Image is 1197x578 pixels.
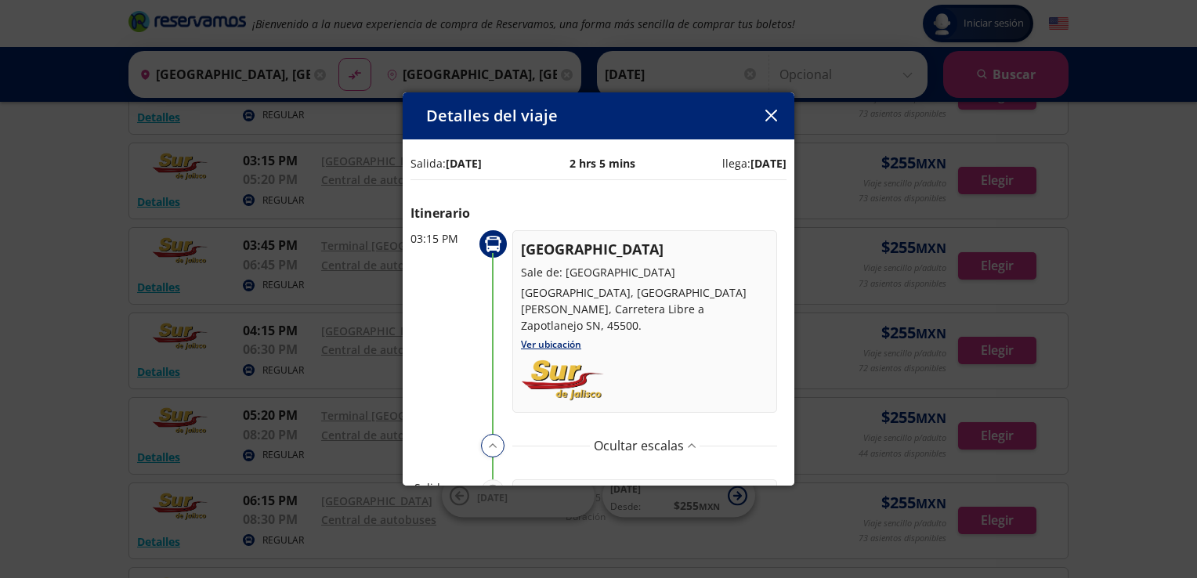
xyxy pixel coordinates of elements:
img: uploads_2F1613975121036-sj2am4335tr-a63a548d1d5aa488999e4201dd4546c3_2Fsur-de-jalisco.png [521,357,605,404]
b: [DATE] [446,156,482,171]
p: 03:15 PM [410,230,473,247]
p: 2 hrs 5 mins [570,155,635,172]
p: Itinerario [410,204,787,222]
button: Ocultar escalas [594,436,696,455]
p: Salida: [414,479,473,496]
b: [DATE] [750,156,787,171]
p: [GEOGRAPHIC_DATA] [521,239,768,260]
p: Salida: [410,155,482,172]
p: Sale de: [GEOGRAPHIC_DATA] [521,264,768,280]
p: llega: [722,155,787,172]
a: Ver ubicación [521,338,581,351]
p: [GEOGRAPHIC_DATA], [GEOGRAPHIC_DATA][PERSON_NAME], Carretera Libre a Zapotlanejo SN, 45500. [521,284,768,334]
p: Ocultar escalas [594,436,684,455]
p: Detalles del viaje [426,104,558,128]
